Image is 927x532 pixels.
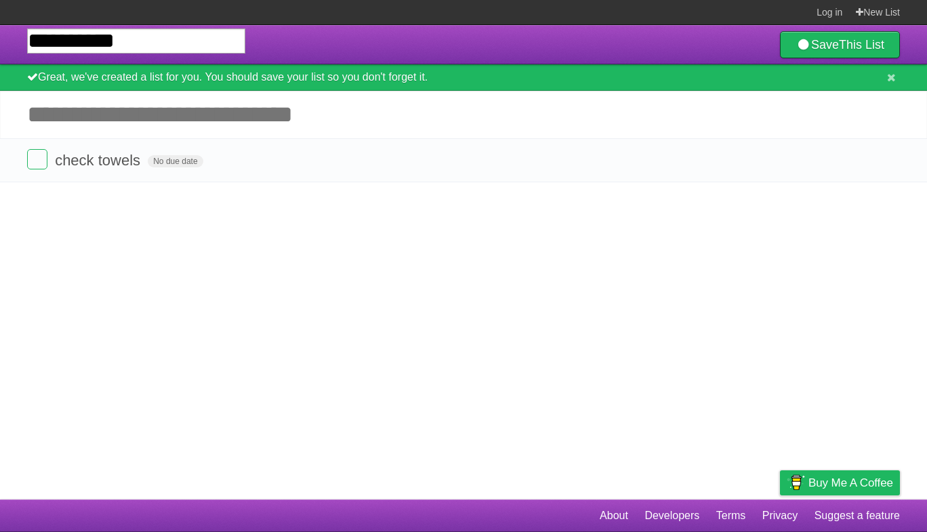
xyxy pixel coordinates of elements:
[148,155,203,167] span: No due date
[762,503,798,529] a: Privacy
[780,470,900,495] a: Buy me a coffee
[808,471,893,495] span: Buy me a coffee
[600,503,628,529] a: About
[55,152,144,169] span: check towels
[815,503,900,529] a: Suggest a feature
[839,38,884,52] b: This List
[644,503,699,529] a: Developers
[787,471,805,494] img: Buy me a coffee
[27,149,47,169] label: Done
[780,31,900,58] a: SaveThis List
[716,503,746,529] a: Terms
